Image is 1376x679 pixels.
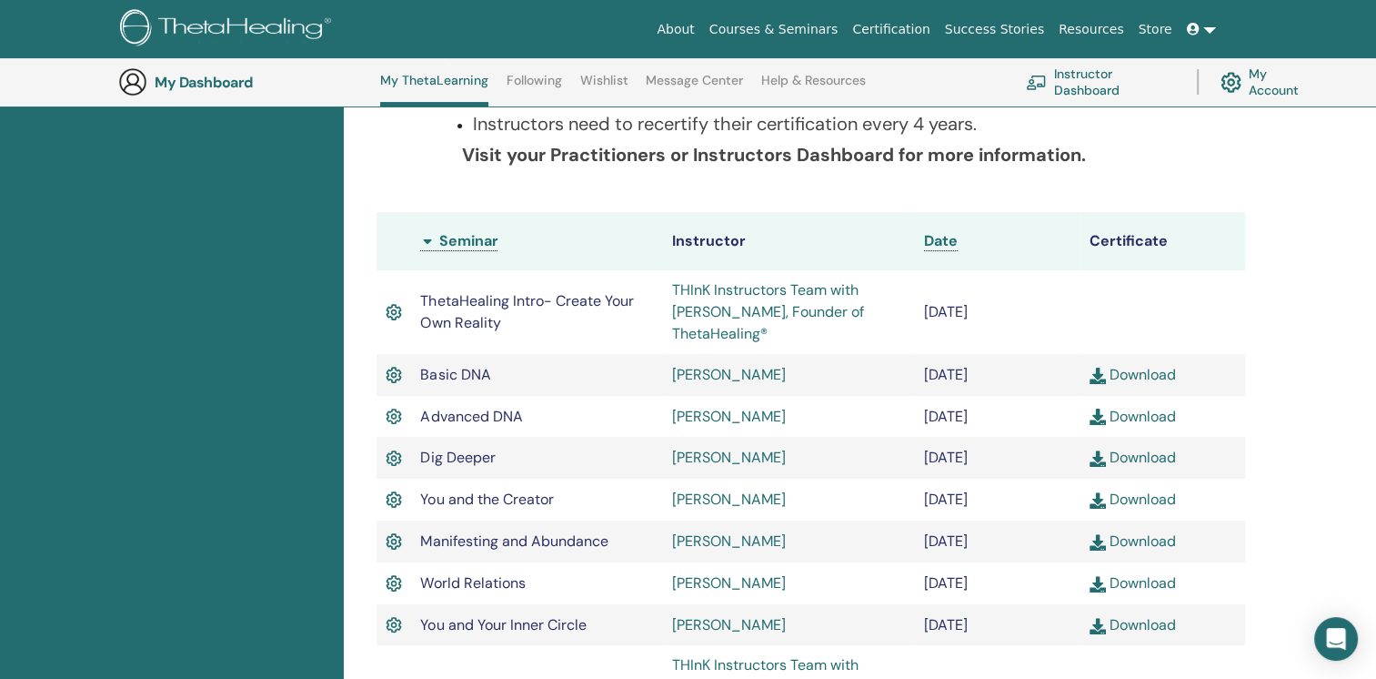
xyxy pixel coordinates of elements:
img: generic-user-icon.jpg [118,67,147,96]
a: My ThetaLearning [380,73,488,106]
span: Date [924,231,958,250]
a: Store [1131,13,1180,46]
img: download.svg [1090,534,1106,551]
span: ThetaHealing Intro- Create Your Own Reality [420,291,633,332]
a: [PERSON_NAME] [672,365,786,384]
h3: My Dashboard [155,74,336,91]
img: download.svg [1090,576,1106,593]
td: [DATE] [915,479,1080,521]
img: download.svg [1090,409,1106,425]
b: Visit your Practitioners or Instructors Dashboard for more information. [462,143,1086,167]
img: Active Certificate [386,447,402,471]
a: Date [924,231,958,251]
span: Dig Deeper [420,448,495,467]
span: You and the Creator [420,490,553,509]
a: Wishlist [580,73,628,102]
img: Active Certificate [386,363,402,387]
a: THInK Instructors Team with [PERSON_NAME], Founder of ThetaHealing® [672,280,864,343]
a: [PERSON_NAME] [672,532,786,551]
a: [PERSON_NAME] [672,573,786,593]
img: Active Certificate [386,613,402,637]
img: chalkboard-teacher.svg [1026,75,1047,90]
span: You and Your Inner Circle [420,615,586,634]
a: [PERSON_NAME] [672,490,786,509]
a: Download [1090,615,1176,634]
a: [PERSON_NAME] [672,448,786,467]
td: [DATE] [915,396,1080,438]
img: download.svg [1090,451,1106,467]
a: Download [1090,365,1176,384]
td: [DATE] [915,604,1080,646]
th: Instructor [663,212,915,270]
a: Help & Resources [761,73,866,102]
span: Advanced DNA [420,407,522,426]
a: My Account [1220,62,1317,102]
a: Instructor Dashboard [1026,62,1175,102]
a: Success Stories [938,13,1051,46]
a: About [649,13,701,46]
img: Active Certificate [386,405,402,429]
a: [PERSON_NAME] [672,615,786,634]
img: Active Certificate [386,488,402,512]
a: Certification [845,13,937,46]
img: logo.png [120,9,337,50]
a: Download [1090,407,1176,426]
span: Basic DNA [420,365,490,384]
span: World Relations [420,573,525,593]
img: download.svg [1090,368,1106,384]
img: download.svg [1090,618,1106,634]
a: Download [1090,448,1176,467]
a: Resources [1051,13,1131,46]
td: [DATE] [915,270,1080,354]
a: Download [1090,532,1176,551]
img: download.svg [1090,492,1106,509]
th: Certificate [1080,212,1245,270]
td: [DATE] [915,562,1080,604]
img: cog.svg [1220,67,1241,97]
a: [PERSON_NAME] [672,407,786,426]
a: Courses & Seminars [702,13,846,46]
a: Download [1090,573,1176,593]
p: Instructors need to recertify their certification every 4 years. [473,110,1170,137]
img: Active Certificate [386,530,402,553]
span: Manifesting and Abundance [420,532,608,551]
img: Active Certificate [386,300,402,324]
div: Open Intercom Messenger [1314,617,1358,661]
td: [DATE] [915,521,1080,562]
img: Active Certificate [386,572,402,595]
a: Message Center [646,73,743,102]
a: Following [507,73,562,102]
td: [DATE] [915,437,1080,479]
td: [DATE] [915,354,1080,396]
a: Download [1090,490,1176,509]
